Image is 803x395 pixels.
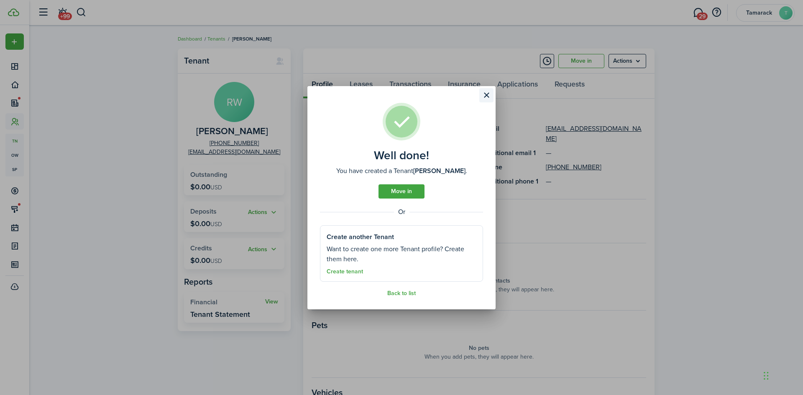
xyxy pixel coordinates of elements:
a: Move in [378,184,425,199]
well-done-section-title: Create another Tenant [327,232,394,242]
well-done-separator: Or [320,207,483,217]
a: Create tenant [327,268,363,275]
button: Close modal [479,88,494,102]
b: [PERSON_NAME] [413,166,465,176]
well-done-title: Well done! [374,149,429,162]
iframe: Chat Widget [761,355,803,395]
a: Back to list [387,290,416,297]
well-done-description: You have created a Tenant . [336,166,467,176]
div: Drag [764,363,769,388]
well-done-section-description: Want to create one more Tenant profile? Create them here. [327,244,476,264]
